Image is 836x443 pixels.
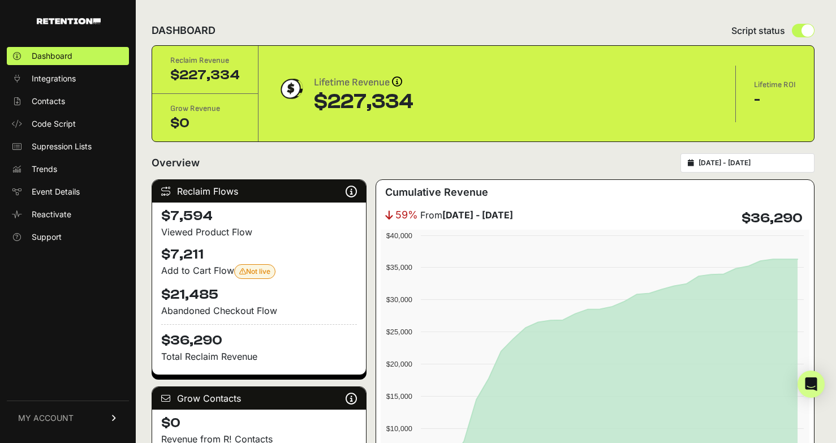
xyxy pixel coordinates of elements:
h4: $0 [161,414,357,432]
text: $25,000 [386,328,412,336]
h2: Overview [152,155,200,171]
a: Code Script [7,115,129,133]
div: $0 [170,114,240,132]
text: $20,000 [386,360,412,368]
a: Integrations [7,70,129,88]
h3: Cumulative Revenue [385,184,488,200]
span: From [420,208,513,222]
span: Event Details [32,186,80,197]
h4: $36,290 [742,209,803,227]
div: $227,334 [314,91,413,113]
div: $227,334 [170,66,240,84]
p: Total Reclaim Revenue [161,350,357,363]
span: Integrations [32,73,76,84]
span: Code Script [32,118,76,130]
text: $35,000 [386,263,412,272]
a: MY ACCOUNT [7,401,129,435]
h4: $36,290 [161,324,357,350]
span: Script status [731,24,785,37]
div: Abandoned Checkout Flow [161,304,357,317]
div: Lifetime ROI [754,79,796,91]
a: Event Details [7,183,129,201]
div: Viewed Product Flow [161,225,357,239]
span: Contacts [32,96,65,107]
a: Contacts [7,92,129,110]
div: Reclaim Revenue [170,55,240,66]
span: Not live [239,267,270,276]
span: Supression Lists [32,141,92,152]
a: Supression Lists [7,137,129,156]
div: Grow Contacts [152,387,366,410]
span: Trends [32,164,57,175]
a: Dashboard [7,47,129,65]
div: Open Intercom Messenger [798,371,825,398]
h4: $7,211 [161,246,357,264]
img: dollar-coin-05c43ed7efb7bc0c12610022525b4bbbb207c7efeef5aecc26f025e68dcafac9.png [277,75,305,103]
span: Support [32,231,62,243]
a: Trends [7,160,129,178]
a: Reactivate [7,205,129,223]
div: Lifetime Revenue [314,75,413,91]
h4: $21,485 [161,286,357,304]
span: Dashboard [32,50,72,62]
text: $30,000 [386,295,412,304]
h2: DASHBOARD [152,23,216,38]
div: Add to Cart Flow [161,264,357,279]
text: $40,000 [386,231,412,240]
a: Support [7,228,129,246]
span: Reactivate [32,209,71,220]
text: $10,000 [386,424,412,433]
strong: [DATE] - [DATE] [442,209,513,221]
div: - [754,91,796,109]
img: Retention.com [37,18,101,24]
div: Grow Revenue [170,103,240,114]
h4: $7,594 [161,207,357,225]
div: Reclaim Flows [152,180,366,203]
text: $15,000 [386,392,412,401]
span: MY ACCOUNT [18,412,74,424]
span: 59% [395,207,418,223]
